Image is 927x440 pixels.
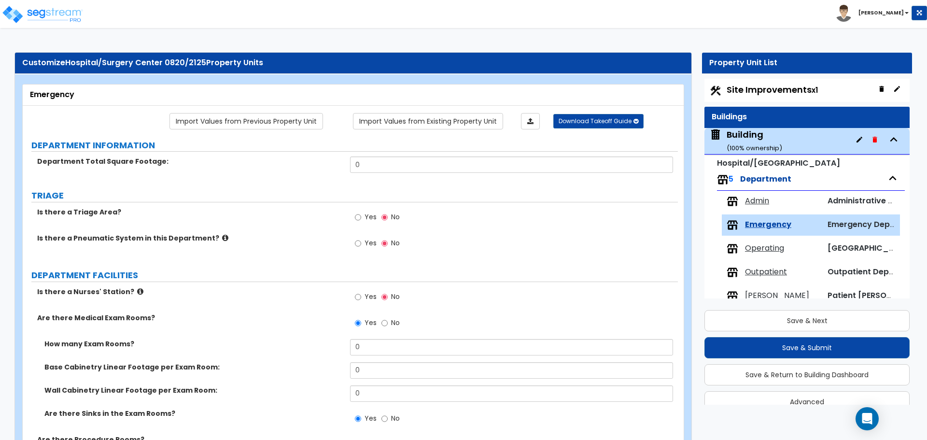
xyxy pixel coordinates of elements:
span: Hospital/Surgery Center 0820/2125 [65,57,206,68]
img: tenants.png [727,196,738,207]
span: Ward [745,290,809,301]
span: Download Takeoff Guide [559,117,632,125]
i: click for more info! [137,288,143,295]
button: Save & Submit [704,337,910,358]
span: Operating Room Complex [828,242,914,254]
span: Yes [365,413,377,423]
img: building.svg [709,128,722,141]
span: Yes [365,212,377,222]
span: Site Improvements [727,84,818,96]
img: tenants.png [727,243,738,255]
span: 5 [729,173,733,185]
span: Yes [365,318,377,327]
label: Is there a Nurses' Station? [37,287,343,297]
span: Yes [365,238,377,248]
b: [PERSON_NAME] [858,9,904,16]
button: Advanced [704,391,910,412]
input: Yes [355,292,361,302]
label: DEPARTMENT INFORMATION [31,139,678,152]
label: Is there a Pneumatic System in this Department? [37,233,343,243]
span: No [391,292,400,301]
input: No [381,292,388,302]
button: Save & Return to Building Dashboard [704,364,910,385]
a: Import the dynamic attribute values from existing properties. [353,113,503,129]
i: click for more info! [222,234,228,241]
a: Import the dynamic attribute values from previous properties. [169,113,323,129]
img: logo_pro_r.png [1,5,84,24]
div: Customize Property Units [22,57,684,69]
small: x1 [812,85,818,95]
small: ( 100 % ownership) [727,143,782,153]
label: DEPARTMENT FACILITIES [31,269,678,282]
img: tenants.png [717,174,729,185]
span: Building [709,128,782,153]
span: Patient Ward [828,290,923,301]
button: Save & Next [704,310,910,331]
img: tenants.png [727,219,738,231]
label: Are there Sinks in the Exam Rooms? [44,409,343,418]
img: tenants.png [727,267,738,278]
label: Is there a Triage Area? [37,207,343,217]
label: Base Cabinetry Linear Footage per Exam Room: [44,362,343,372]
img: Construction.png [709,85,722,97]
span: Outpatient Department [828,266,922,277]
label: Wall Cabinetry Linear Footage per Exam Room: [44,385,343,395]
span: Operating [745,243,784,254]
span: Yes [365,292,377,301]
small: Hospital/Surgery Center [717,157,840,169]
span: No [391,238,400,248]
label: How many Exam Rooms? [44,339,343,349]
input: No [381,212,388,223]
input: Yes [355,413,361,424]
span: Admin [745,196,769,207]
input: No [381,318,388,328]
span: Emergency [745,219,791,230]
div: Property Unit List [709,57,905,69]
span: Outpatient [745,267,787,278]
label: Department Total Square Footage: [37,156,343,166]
div: Building [727,128,782,153]
a: Import the dynamic attributes value through Excel sheet [521,113,540,129]
span: No [391,318,400,327]
label: TRIAGE [31,189,678,202]
div: Buildings [712,112,902,123]
img: tenants.png [727,290,738,302]
span: Emergency Department [828,219,923,230]
img: avatar.png [835,5,852,22]
button: Download Takeoff Guide [553,114,644,128]
div: Open Intercom Messenger [856,407,879,430]
input: Yes [355,318,361,328]
div: Emergency [30,89,676,100]
span: No [391,212,400,222]
span: No [391,413,400,423]
label: Are there Medical Exam Rooms? [37,313,343,323]
input: No [381,238,388,249]
input: Yes [355,212,361,223]
input: No [381,413,388,424]
input: Yes [355,238,361,249]
span: Department [740,173,791,185]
